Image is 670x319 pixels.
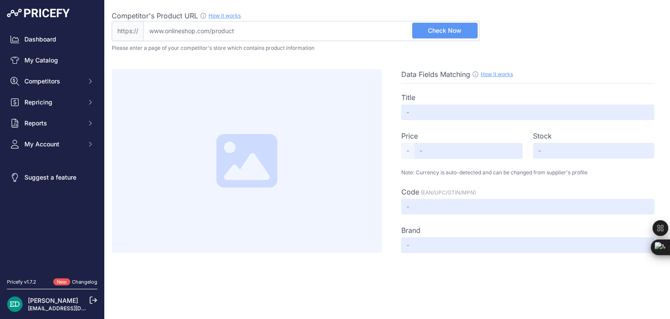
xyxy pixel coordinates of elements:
[428,26,461,35] span: Check Now
[144,21,479,41] input: www.onlineshop.com/product
[481,71,513,77] a: How it works
[28,305,119,312] a: [EMAIL_ADDRESS][DOMAIN_NAME]
[401,187,419,196] span: Code
[420,189,476,196] span: (EAN/UPC/GTIN/MPN)
[7,31,97,268] nav: Sidebar
[7,9,70,17] img: Pricefy Logo
[112,45,663,52] p: Please enter a page of your competitor's store which contains product information
[401,70,470,79] span: Data Fields Matching
[209,12,241,19] a: How it works
[533,143,654,159] input: -
[72,279,97,285] a: Changelog
[401,104,654,120] input: -
[7,136,97,152] button: My Account
[7,115,97,131] button: Reports
[28,297,78,304] a: [PERSON_NAME]
[24,98,82,107] span: Repricing
[401,225,420,236] label: Brand
[401,237,654,253] input: -
[53,278,70,286] span: New
[533,131,552,141] label: Stock
[401,131,418,141] label: Price
[412,23,478,38] button: Check Now
[112,21,144,41] span: https://
[401,143,414,159] span: -
[7,73,97,89] button: Competitors
[7,94,97,110] button: Repricing
[24,119,82,128] span: Reports
[7,52,97,68] a: My Catalog
[24,140,82,149] span: My Account
[7,31,97,47] a: Dashboard
[7,278,36,286] div: Pricefy v1.7.2
[24,77,82,86] span: Competitors
[401,92,415,103] label: Title
[401,169,654,176] p: Note: Currency is auto-detected and can be changed from supplier's profile
[414,143,523,159] input: -
[401,199,654,215] input: -
[7,170,97,185] a: Suggest a feature
[112,11,198,20] span: Competitor's Product URL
